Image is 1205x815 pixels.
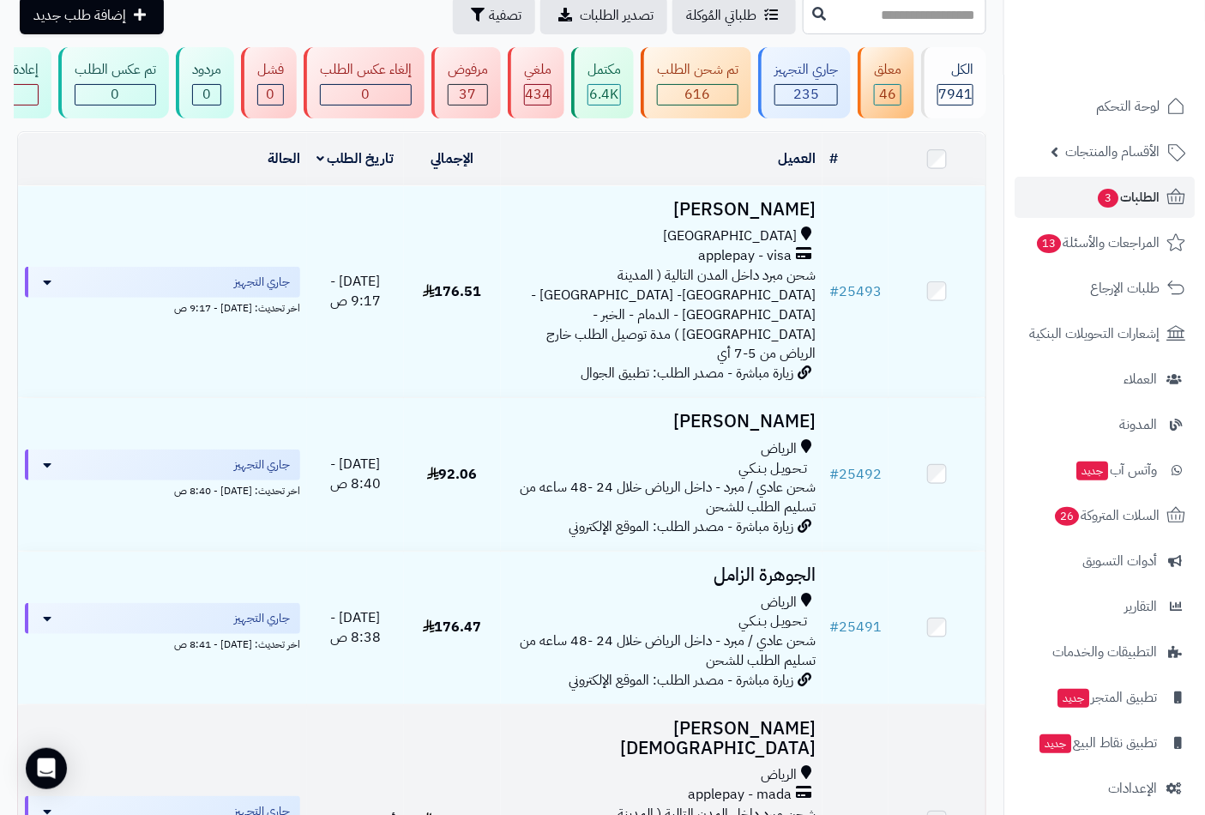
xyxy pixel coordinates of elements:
[761,765,797,785] span: الرياض
[330,607,381,648] span: [DATE] - 8:38 ص
[1076,462,1108,480] span: جديد
[738,612,807,631] span: تـحـويـل بـنـكـي
[829,617,839,637] span: #
[460,84,477,105] span: 37
[1015,722,1195,764] a: تطبيق نقاط البيعجديد
[489,5,521,26] span: تصفية
[778,148,816,169] a: العميل
[829,148,838,169] a: #
[1015,768,1195,809] a: الإعدادات
[531,265,816,364] span: شحن مبرد داخل المدن التالية ( المدينة [GEOGRAPHIC_DATA]- [GEOGRAPHIC_DATA] - [GEOGRAPHIC_DATA] - ...
[937,60,973,80] div: الكل
[504,47,568,118] a: ملغي 434
[75,85,155,105] div: 0
[1037,234,1061,253] span: 13
[663,226,797,246] span: [GEOGRAPHIC_DATA]
[1055,507,1079,526] span: 26
[525,85,551,105] div: 434
[829,617,882,637] a: #25491
[1015,404,1195,445] a: المدونة
[738,459,807,479] span: تـحـويـل بـنـكـي
[685,84,711,105] span: 616
[1119,413,1157,437] span: المدونة
[33,5,126,26] span: إضافة طلب جديد
[657,60,738,80] div: تم شحن الطلب
[587,60,621,80] div: مكتمل
[1090,276,1160,300] span: طلبات الإرجاع
[1015,222,1195,263] a: المراجعات والأسئلة13
[1015,450,1195,491] a: وآتس آبجديد
[1082,549,1157,573] span: أدوات التسويق
[1052,640,1157,664] span: التطبيقات والخدمات
[111,84,120,105] span: 0
[1035,231,1160,255] span: المراجعات والأسئلة
[423,617,482,637] span: 176.47
[1015,631,1195,673] a: التطبيقات والخدمات
[698,246,792,266] span: applepay - visa
[1065,140,1160,164] span: الأقسام والمنتجات
[234,274,290,291] span: جاري التجهيز
[1039,734,1071,753] span: جديد
[508,200,816,220] h3: [PERSON_NAME]
[75,60,156,80] div: تم عكس الطلب
[569,516,793,537] span: زيارة مباشرة - مصدر الطلب: الموقع الإلكتروني
[1057,689,1089,708] span: جديد
[1015,177,1195,218] a: الطلبات3
[1108,776,1157,800] span: الإعدادات
[330,454,381,494] span: [DATE] - 8:40 ص
[879,84,896,105] span: 46
[1056,685,1157,709] span: تطبيق المتجر
[431,148,473,169] a: الإجمالي
[508,719,816,758] h3: [PERSON_NAME][DEMOGRAPHIC_DATA]
[193,85,220,105] div: 0
[829,464,839,485] span: #
[427,464,478,485] span: 92.06
[1075,458,1157,482] span: وآتس آب
[449,85,487,105] div: 37
[774,60,838,80] div: جاري التجهيز
[267,84,275,105] span: 0
[192,60,221,80] div: مردود
[202,84,211,105] span: 0
[1053,504,1160,528] span: السلات المتروكة
[428,47,504,118] a: مرفوض 37
[637,47,755,118] a: تم شحن الطلب 616
[658,85,738,105] div: 616
[580,5,654,26] span: تصدير الطلبات
[581,363,793,383] span: زيارة مباشرة - مصدر الطلب: تطبيق الجوال
[316,148,395,169] a: تاريخ الطلب
[524,60,551,80] div: ملغي
[829,281,882,302] a: #25493
[761,593,797,613] span: الرياض
[26,748,67,789] div: Open Intercom Messenger
[520,631,816,671] span: شحن عادي / مبرد - داخل الرياض خلال 24 -48 ساعه من تسليم الطلب للشحن
[1096,185,1160,209] span: الطلبات
[1015,268,1195,309] a: طلبات الإرجاع
[875,85,901,105] div: 46
[1098,189,1118,208] span: 3
[1096,94,1160,118] span: لوحة التحكم
[25,480,300,498] div: اخر تحديث: [DATE] - 8:40 ص
[320,60,412,80] div: إلغاء عكس الطلب
[258,85,283,105] div: 0
[761,439,797,459] span: الرياض
[1124,595,1157,619] span: التقارير
[362,84,371,105] span: 0
[1015,677,1195,718] a: تطبيق المتجرجديد
[1015,540,1195,582] a: أدوات التسويق
[257,60,284,80] div: فشل
[588,85,620,105] div: 6378
[25,634,300,652] div: اخر تحديث: [DATE] - 8:41 ص
[321,85,411,105] div: 0
[1015,86,1195,127] a: لوحة التحكم
[234,456,290,474] span: جاري التجهيز
[686,5,756,26] span: طلباتي المُوكلة
[508,565,816,585] h3: الجوهرة الزامل
[268,148,300,169] a: الحالة
[793,84,819,105] span: 235
[688,785,792,805] span: applepay - mada
[300,47,428,118] a: إلغاء عكس الطلب 0
[854,47,918,118] a: معلق 46
[25,298,300,316] div: اخر تحديث: [DATE] - 9:17 ص
[238,47,300,118] a: فشل 0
